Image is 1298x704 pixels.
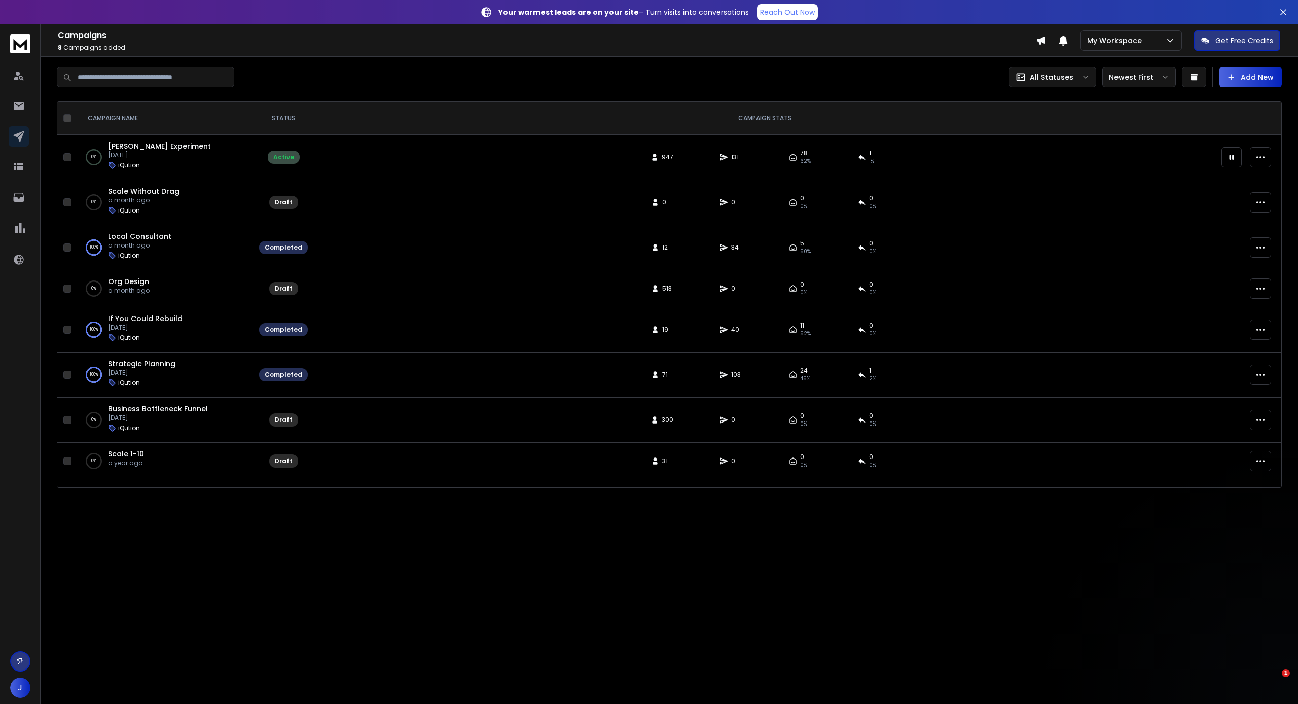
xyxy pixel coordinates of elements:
[275,457,293,465] div: Draft
[91,152,96,162] p: 0 %
[108,186,179,196] a: Scale Without Drag
[275,416,293,424] div: Draft
[1030,72,1073,82] p: All Statuses
[731,198,741,206] span: 0
[800,330,811,338] span: 52 %
[10,678,30,698] button: J
[800,239,804,248] span: 5
[800,194,804,202] span: 0
[76,353,253,398] td: 100%Strategic Planning[DATE]iQution
[760,7,815,17] p: Reach Out Now
[1087,36,1146,46] p: My Workspace
[869,239,873,248] span: 0
[800,322,804,330] span: 11
[1215,36,1273,46] p: Get Free Credits
[253,102,314,135] th: STATUS
[76,135,253,180] td: 0%[PERSON_NAME] Experiment[DATE]iQution
[118,424,140,432] p: iQution
[869,157,874,165] span: 1 %
[662,285,672,293] span: 513
[800,280,804,289] span: 0
[800,149,808,157] span: 78
[108,196,179,204] p: a month ago
[800,453,804,461] span: 0
[1194,30,1280,51] button: Get Free Credits
[108,231,171,241] a: Local Consultant
[800,202,807,210] span: 0%
[108,414,208,422] p: [DATE]
[800,461,807,469] span: 0%
[108,369,175,377] p: [DATE]
[869,289,876,297] span: 0%
[731,153,741,161] span: 131
[1261,669,1285,693] iframe: Intercom live chat
[90,325,98,335] p: 100 %
[731,457,741,465] span: 0
[108,241,171,250] p: a month ago
[800,412,804,420] span: 0
[118,252,140,260] p: iQution
[869,412,873,420] span: 0
[58,43,62,52] span: 8
[108,313,183,324] a: If You Could Rebuild
[108,141,211,151] a: [PERSON_NAME] Experiment
[76,102,253,135] th: CAMPAIGN NAME
[108,404,208,414] span: Business Bottleneck Funnel
[662,371,672,379] span: 71
[108,151,211,159] p: [DATE]
[662,153,673,161] span: 947
[58,44,1036,52] p: Campaigns added
[800,248,811,256] span: 50 %
[800,420,807,428] span: 0%
[108,449,144,459] a: Scale 1-10
[498,7,749,17] p: – Turn visits into conversations
[275,198,293,206] div: Draft
[869,280,873,289] span: 0
[869,248,876,256] span: 0 %
[662,326,672,334] span: 19
[118,206,140,215] p: iQution
[314,102,1215,135] th: CAMPAIGN STATS
[869,461,876,469] span: 0%
[108,276,149,287] a: Org Design
[265,243,302,252] div: Completed
[90,370,98,380] p: 100 %
[265,371,302,379] div: Completed
[118,334,140,342] p: iQution
[731,243,741,252] span: 34
[869,202,876,210] span: 0%
[662,198,672,206] span: 0
[91,415,96,425] p: 0 %
[91,284,96,294] p: 0 %
[91,197,96,207] p: 0 %
[108,359,175,369] span: Strategic Planning
[731,416,741,424] span: 0
[108,459,144,467] p: a year ago
[76,225,253,270] td: 100%Local Consultanta month agoiQution
[800,157,811,165] span: 62 %
[76,443,253,480] td: 0%Scale 1-10a year ago
[800,289,807,297] span: 0%
[76,270,253,307] td: 0%Org Designa month ago
[1102,67,1176,87] button: Newest First
[869,453,873,461] span: 0
[869,194,873,202] span: 0
[662,243,672,252] span: 12
[1219,67,1282,87] button: Add New
[662,416,673,424] span: 300
[76,398,253,443] td: 0%Business Bottleneck Funnel[DATE]iQution
[118,379,140,387] p: iQution
[118,161,140,169] p: iQution
[869,375,876,383] span: 2 %
[869,330,876,338] span: 0 %
[731,285,741,293] span: 0
[869,420,876,428] span: 0%
[273,153,294,161] div: Active
[90,242,98,253] p: 100 %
